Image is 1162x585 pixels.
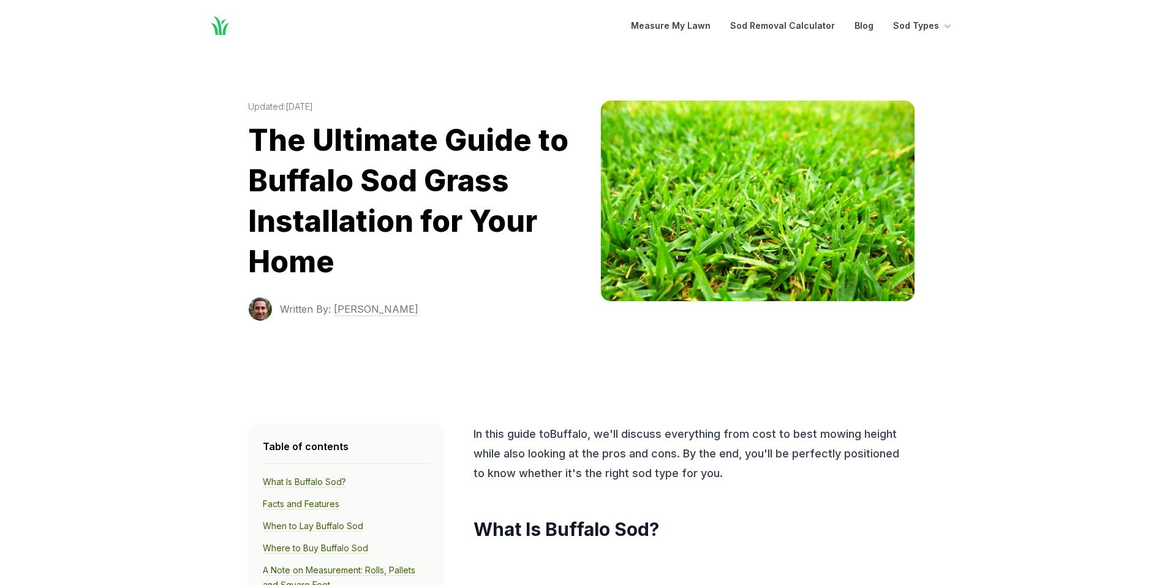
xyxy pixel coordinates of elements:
[893,18,954,33] button: Sod Types
[263,543,368,554] a: Where to Buy Buffalo Sod
[730,18,835,33] a: Sod Removal Calculator
[263,439,429,454] h4: Table of contents
[473,424,911,483] p: In this guide to Buffalo , we'll discuss everything from cost to best mowing height while also lo...
[334,303,418,316] span: [PERSON_NAME]
[473,518,911,542] h2: What Is Buffalo Sod?
[263,476,346,487] a: What Is Buffalo Sod?
[631,18,711,33] a: Measure My Lawn
[248,101,581,113] time: Updated: [DATE]
[248,120,581,282] h1: The Ultimate Guide to Buffalo Sod Grass Installation for Your Home
[280,302,418,316] a: Written By: [PERSON_NAME]
[601,101,915,301] img: buffalo image
[263,521,363,532] a: When to Lay Buffalo Sod
[855,18,873,33] a: Blog
[248,297,273,321] img: Terrance Sowell photo
[263,499,339,510] a: Facts and Features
